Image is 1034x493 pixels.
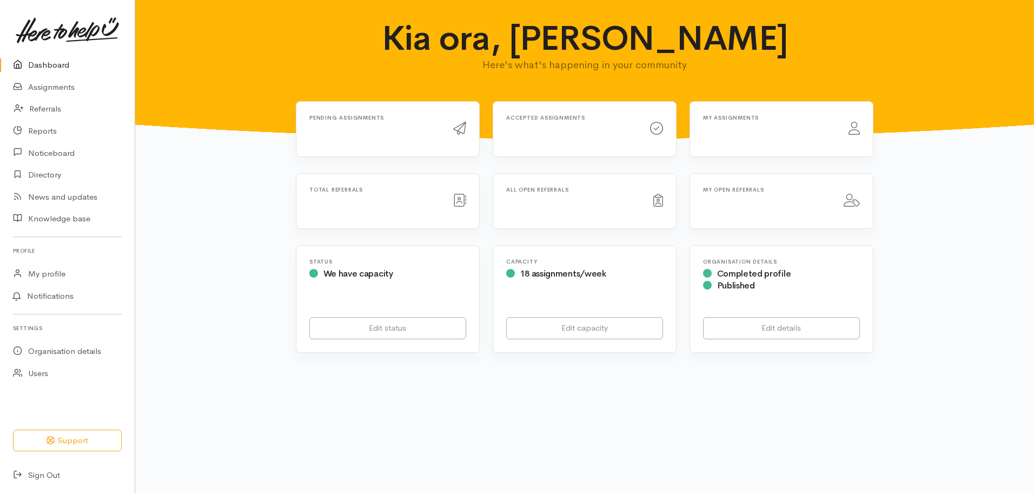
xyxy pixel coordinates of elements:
[323,268,393,279] span: We have capacity
[373,19,797,57] h1: Kia ora, [PERSON_NAME]
[309,187,440,193] h6: Total referrals
[309,115,440,121] h6: Pending assignments
[506,115,637,121] h6: Accepted assignments
[13,430,122,452] button: Support
[506,259,663,265] h6: Capacity
[717,268,791,279] span: Completed profile
[13,321,122,336] h6: Settings
[309,317,466,339] a: Edit status
[309,259,466,265] h6: Status
[373,57,797,73] p: Here's what's happening in your community
[506,187,640,193] h6: All open referrals
[13,244,122,258] h6: Profile
[703,115,836,121] h6: My assignments
[717,280,755,291] span: Published
[703,187,831,193] h6: My open referrals
[703,259,860,265] h6: Organisation Details
[703,317,860,339] a: Edit details
[520,268,606,279] span: 18 assignments/week
[506,317,663,339] a: Edit capacity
